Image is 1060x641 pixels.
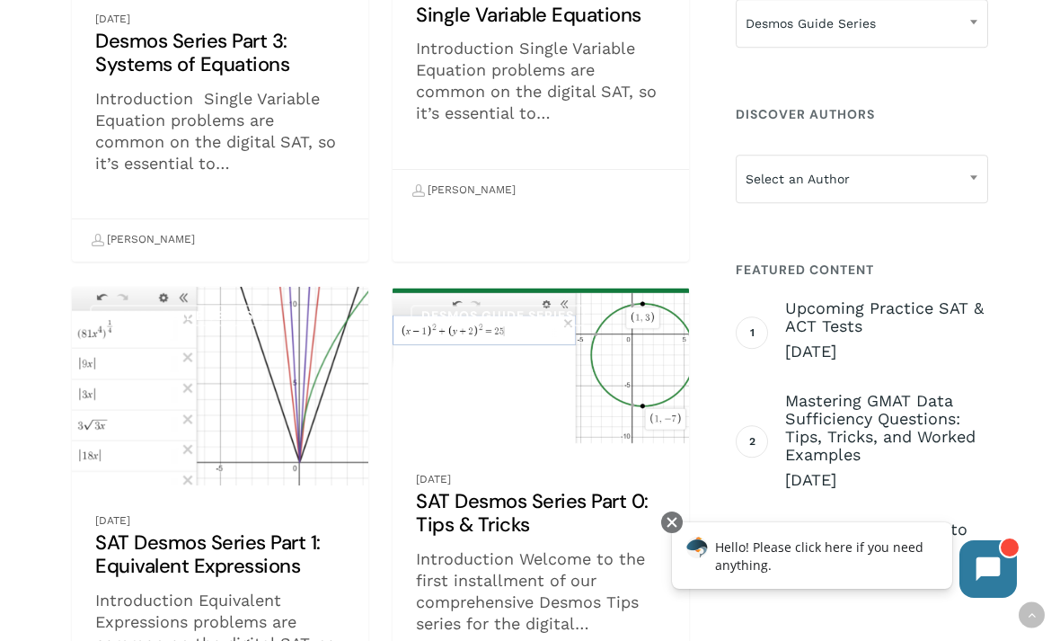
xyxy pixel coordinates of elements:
iframe: Chatbot [653,508,1035,616]
a: Desmos Guide Series [411,305,585,326]
span: Select an Author [737,160,987,198]
a: [PERSON_NAME] [91,225,195,255]
h4: Featured Content [736,254,988,286]
span: Upcoming Practice SAT & ACT Tests [785,299,988,335]
a: Upcoming Practice SAT & ACT Tests [DATE] [785,299,988,362]
span: Select an Author [736,155,988,203]
span: [DATE] [785,341,988,362]
a: Desmos Guide Series [90,305,264,326]
h4: Discover Authors [736,98,988,130]
span: Desmos Guide Series [737,4,987,42]
a: Mastering GMAT Data Sufficiency Questions: Tips, Tricks, and Worked Examples [DATE] [785,392,988,491]
span: Mastering GMAT Data Sufficiency Questions: Tips, Tricks, and Worked Examples [785,392,988,464]
a: [PERSON_NAME] [411,175,516,206]
span: [DATE] [785,469,988,491]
